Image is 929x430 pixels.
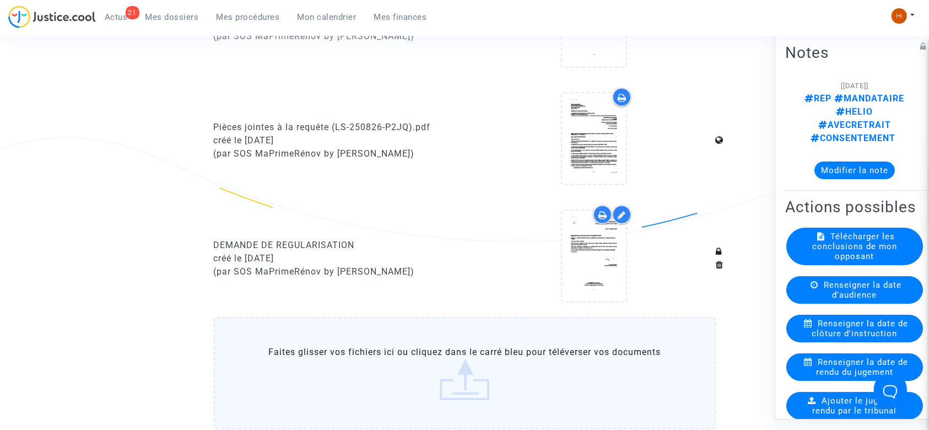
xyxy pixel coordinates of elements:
div: créé le [DATE] [214,252,457,265]
img: fc99b196863ffcca57bb8fe2645aafd9 [892,8,907,24]
div: (par SOS MaPrimeRénov by [PERSON_NAME]) [214,265,457,278]
span: Renseigner la date d'audience [824,280,901,300]
a: Mes procédures [208,9,289,25]
button: Modifier la note [814,162,895,179]
h2: Actions possibles [785,197,924,217]
span: Ajouter le jugement rendu par le tribunal [813,396,905,416]
img: jc-logo.svg [8,6,96,28]
div: (par SOS MaPrimeRénov by [PERSON_NAME]) [214,30,457,43]
span: HELIO [836,106,873,117]
div: Pièces jointes à la requête (LS-250826-P2JQ).pdf [214,121,457,134]
div: DEMANDE DE REGULARISATION [214,239,457,252]
span: Mes finances [374,12,427,22]
h2: Notes [785,43,924,62]
a: Mon calendrier [289,9,365,25]
a: Mes finances [365,9,436,25]
span: Mes procédures [217,12,280,22]
span: REP [805,93,832,104]
span: Actus [105,12,128,22]
a: 21Actus [96,9,137,25]
span: Renseigner la date de rendu du jugement [816,357,908,377]
div: créé le [DATE] [214,134,457,147]
a: Mes dossiers [137,9,208,25]
span: Mon calendrier [298,12,357,22]
iframe: Help Scout Beacon - Open [874,375,907,408]
div: 21 [126,6,139,19]
span: AVECRETRAIT [818,120,891,130]
span: Mes dossiers [145,12,199,22]
span: CONSENTEMENT [811,133,896,143]
span: [[DATE]] [841,82,868,90]
span: Renseigner la date de clôture d'instruction [812,319,909,338]
div: (par SOS MaPrimeRénov by [PERSON_NAME]) [214,147,457,160]
span: MANDATAIRE [832,93,905,104]
span: Télécharger les conclusions de mon opposant [812,232,897,261]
